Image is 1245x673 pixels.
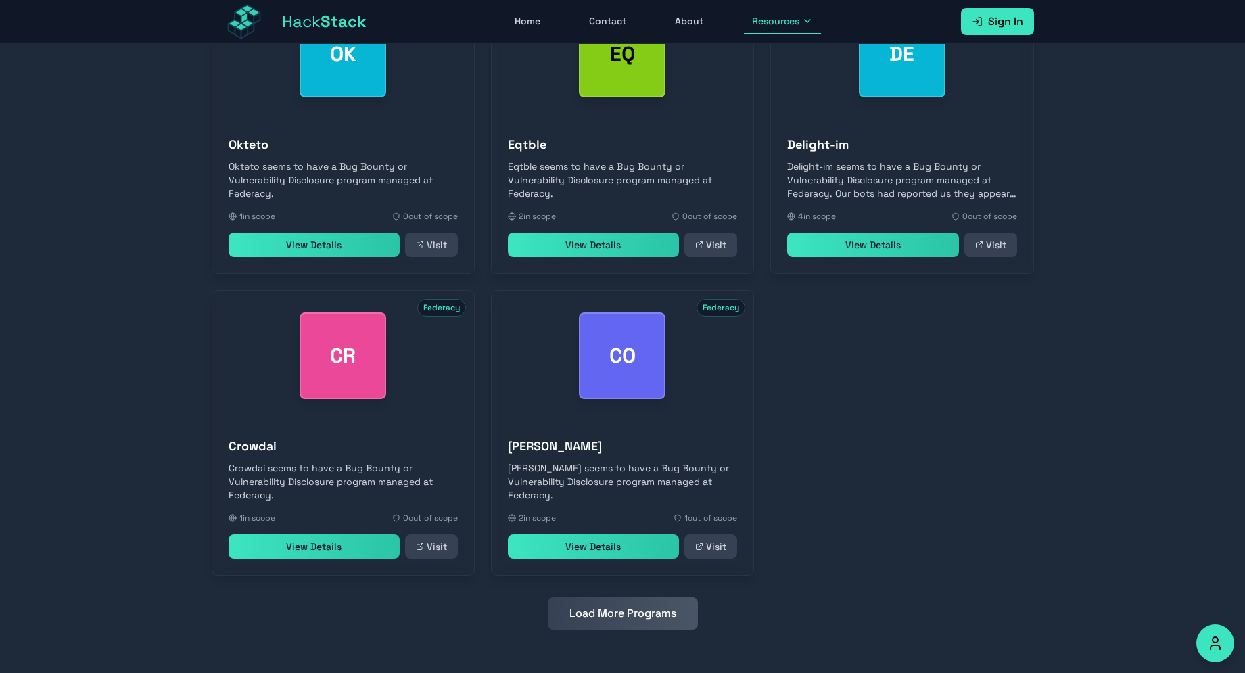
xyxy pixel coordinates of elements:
[787,160,1016,200] p: Delight-im seems to have a Bug Bounty or Vulnerability Disclosure program managed at Federacy. Ou...
[229,233,400,257] a: View Details
[508,160,737,200] p: Eqtble seems to have a Bug Bounty or Vulnerability Disclosure program managed at Federacy.
[282,11,367,32] span: Hack
[507,9,548,34] a: Home
[581,9,634,34] a: Contact
[752,14,799,28] span: Resources
[548,597,698,630] button: Load More Programs
[508,233,679,257] a: View Details
[962,211,1017,222] span: 0 out of scope
[519,513,556,524] span: 2 in scope
[1196,624,1234,662] button: Accessibility Options
[229,437,458,456] h3: Crowdai
[579,11,665,97] div: Eqtble
[964,233,1017,257] a: Visit
[682,211,737,222] span: 0 out of scope
[403,513,458,524] span: 0 out of scope
[508,135,737,154] h3: Eqtble
[229,461,458,502] p: Crowdai seems to have a Bug Bounty or Vulnerability Disclosure program managed at Federacy.
[684,513,737,524] span: 1 out of scope
[508,437,737,456] h3: [PERSON_NAME]
[405,534,458,559] a: Visit
[229,135,458,154] h3: Okteto
[229,534,400,559] a: View Details
[684,233,737,257] a: Visit
[859,11,945,97] div: Delight-im
[684,534,737,559] a: Visit
[321,11,367,32] span: Stack
[239,513,275,524] span: 1 in scope
[787,233,958,257] a: View Details
[508,534,679,559] a: View Details
[961,8,1034,35] a: Sign In
[300,312,386,399] div: Crowdai
[697,299,745,317] span: Federacy
[988,14,1023,30] span: Sign In
[300,11,386,97] div: Okteto
[519,211,556,222] span: 2 in scope
[579,312,665,399] div: Cooper
[798,211,836,222] span: 4 in scope
[787,135,1016,154] h3: Delight-im
[667,9,711,34] a: About
[403,211,458,222] span: 0 out of scope
[229,160,458,200] p: Okteto seems to have a Bug Bounty or Vulnerability Disclosure program managed at Federacy.
[405,233,458,257] a: Visit
[744,9,821,34] button: Resources
[508,461,737,502] p: [PERSON_NAME] seems to have a Bug Bounty or Vulnerability Disclosure program managed at Federacy.
[417,299,466,317] span: Federacy
[239,211,275,222] span: 1 in scope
